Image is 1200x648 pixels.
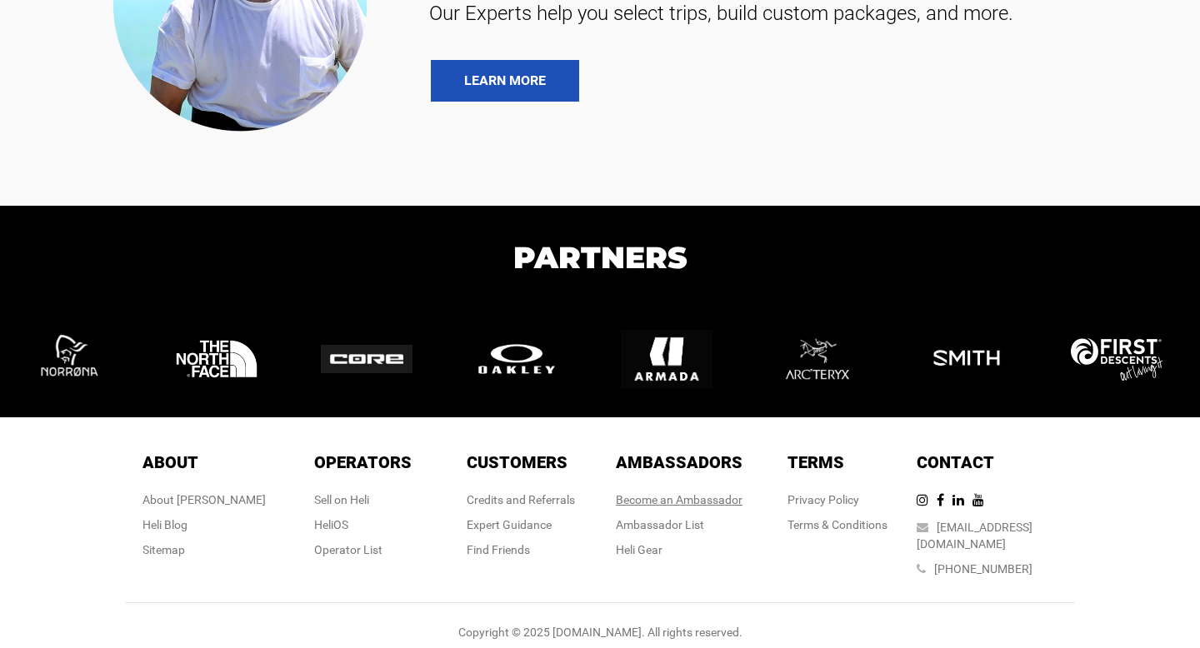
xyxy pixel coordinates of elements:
[921,313,1029,405] img: logo
[142,518,187,531] a: Heli Blog
[21,313,129,405] img: logo
[917,452,994,472] span: Contact
[467,518,552,531] a: Expert Guidance
[787,493,859,506] a: Privacy Policy
[934,562,1032,576] a: [PHONE_NUMBER]
[787,518,887,531] a: Terms & Conditions
[467,452,567,472] span: Customers
[467,493,575,506] a: Credits and Referrals
[787,452,844,472] span: Terms
[314,491,412,508] div: Sell on Heli
[771,312,879,406] img: logo
[142,541,266,558] div: Sitemap
[314,541,412,558] div: Operator List
[142,491,266,508] div: About [PERSON_NAME]
[616,516,742,533] div: Ambassador List
[142,452,198,472] span: About
[471,341,579,377] img: logo
[171,313,279,405] img: logo
[431,60,579,102] a: LEARN MORE
[917,521,1032,551] a: [EMAIL_ADDRESS][DOMAIN_NAME]
[125,624,1075,641] div: Copyright © 2025 [DOMAIN_NAME]. All rights reserved.
[616,543,662,556] a: Heli Gear
[314,452,412,472] span: Operators
[314,518,348,531] a: HeliOS
[1071,338,1179,381] img: logo
[321,345,429,373] img: logo
[616,493,742,506] a: Become an Ambassador
[616,452,742,472] span: Ambassadors
[621,313,729,405] img: logo
[467,541,575,558] div: Find Friends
